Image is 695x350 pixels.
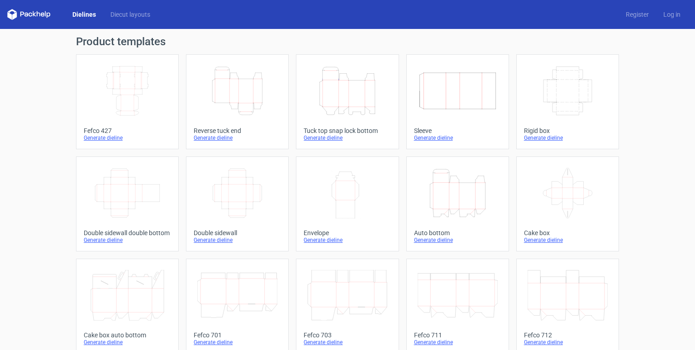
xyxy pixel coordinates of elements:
div: Cake box [524,229,611,236]
div: Generate dieline [84,339,171,346]
div: Fefco 427 [84,127,171,134]
div: Double sidewall double bottom [84,229,171,236]
a: Auto bottomGenerate dieline [406,156,509,251]
a: Rigid boxGenerate dieline [516,54,619,149]
div: Generate dieline [524,236,611,244]
div: Generate dieline [194,339,281,346]
a: Dielines [65,10,103,19]
a: EnvelopeGenerate dieline [296,156,399,251]
div: Generate dieline [414,134,501,142]
div: Fefco 701 [194,331,281,339]
a: SleeveGenerate dieline [406,54,509,149]
div: Generate dieline [194,134,281,142]
div: Sleeve [414,127,501,134]
a: Register [619,10,656,19]
div: Rigid box [524,127,611,134]
div: Envelope [304,229,391,236]
div: Generate dieline [414,236,501,244]
div: Generate dieline [304,236,391,244]
div: Generate dieline [84,236,171,244]
a: Cake boxGenerate dieline [516,156,619,251]
div: Cake box auto bottom [84,331,171,339]
div: Double sidewall [194,229,281,236]
a: Reverse tuck endGenerate dieline [186,54,289,149]
a: Diecut layouts [103,10,157,19]
a: Log in [656,10,688,19]
div: Generate dieline [524,134,611,142]
div: Fefco 711 [414,331,501,339]
div: Generate dieline [304,134,391,142]
h1: Product templates [76,36,619,47]
div: Auto bottom [414,229,501,236]
div: Generate dieline [524,339,611,346]
a: Double sidewallGenerate dieline [186,156,289,251]
div: Fefco 712 [524,331,611,339]
a: Tuck top snap lock bottomGenerate dieline [296,54,399,149]
div: Reverse tuck end [194,127,281,134]
div: Fefco 703 [304,331,391,339]
div: Generate dieline [414,339,501,346]
a: Double sidewall double bottomGenerate dieline [76,156,179,251]
div: Generate dieline [304,339,391,346]
div: Tuck top snap lock bottom [304,127,391,134]
div: Generate dieline [194,236,281,244]
div: Generate dieline [84,134,171,142]
a: Fefco 427Generate dieline [76,54,179,149]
